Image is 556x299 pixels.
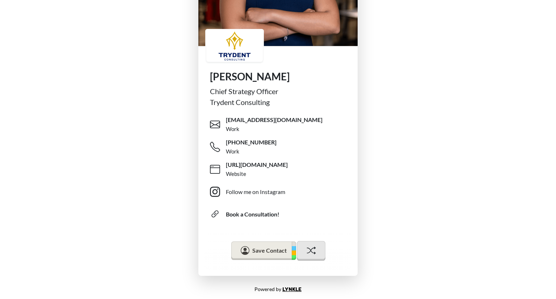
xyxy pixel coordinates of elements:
a: [URL][DOMAIN_NAME]Website [210,158,352,181]
div: Work [226,125,239,133]
span: [EMAIL_ADDRESS][DOMAIN_NAME] [226,116,323,124]
span: [PHONE_NUMBER] [226,138,277,146]
a: [PHONE_NUMBER]Work [210,136,352,158]
div: Book a Consultation! [226,210,279,219]
img: logo [206,30,263,62]
div: Website [226,170,246,178]
a: Lynkle [282,286,302,292]
h1: [PERSON_NAME] [210,71,346,83]
a: Book a Consultation! [210,203,352,226]
a: Follow me on Instagram [210,181,352,203]
div: Chief Strategy Officer [210,86,346,97]
button: Save Contact [231,241,296,260]
span: [URL][DOMAIN_NAME] [226,161,288,169]
div: Work [226,147,239,156]
div: Trydent Consulting [210,97,346,108]
a: [EMAIL_ADDRESS][DOMAIN_NAME]Work [210,113,352,136]
span: Save Contact [252,247,287,254]
small: Powered by [254,286,302,292]
div: Follow me on Instagram [226,188,285,196]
